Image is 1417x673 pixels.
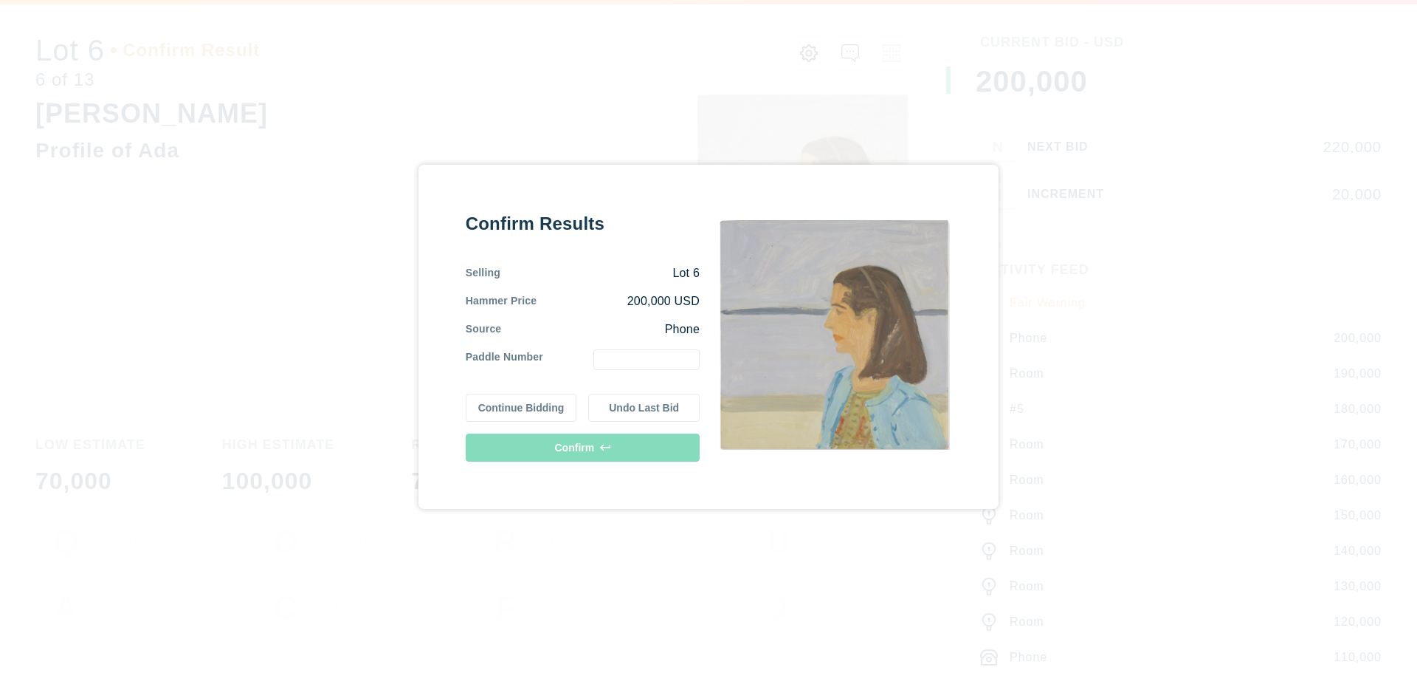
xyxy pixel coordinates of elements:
[466,265,500,281] div: Selling
[588,394,700,422] button: Undo Last Bid
[466,212,700,236] div: Confirm Results
[501,321,700,338] div: Phone
[466,293,537,310] div: Hammer Price
[537,293,700,310] div: 200,000 USD
[466,434,700,462] button: Confirm
[466,394,577,422] button: Continue Bidding
[466,349,543,370] div: Paddle Number
[466,321,502,338] div: Source
[500,265,700,281] div: Lot 6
